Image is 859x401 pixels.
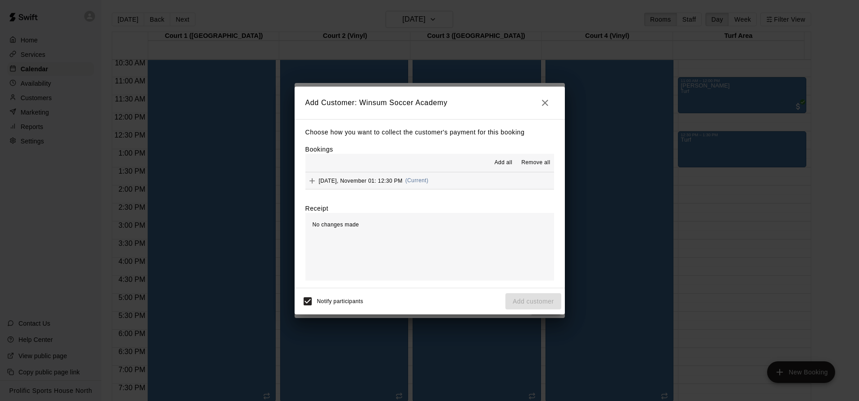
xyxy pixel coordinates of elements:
[521,158,550,167] span: Remove all
[518,156,554,170] button: Remove all
[319,177,403,184] span: [DATE], November 01: 12:30 PM
[305,177,319,184] span: Add
[305,127,554,138] p: Choose how you want to collect the customer's payment for this booking
[305,146,333,153] label: Bookings
[495,158,513,167] span: Add all
[295,87,565,119] h2: Add Customer: Winsum Soccer Academy
[305,204,328,213] label: Receipt
[405,177,429,184] span: (Current)
[305,172,554,189] button: Add[DATE], November 01: 12:30 PM(Current)
[313,221,359,228] span: No changes made
[489,156,518,170] button: Add all
[317,298,364,304] span: Notify participants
